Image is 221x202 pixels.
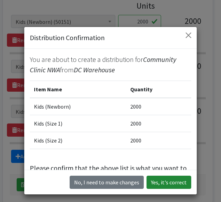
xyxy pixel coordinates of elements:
[126,132,191,149] td: 2000
[126,98,191,115] td: 2000
[126,115,191,132] td: 2000
[30,55,176,74] span: Community Clinic NWA
[147,176,191,189] button: Yes, it's correct
[30,163,191,184] p: Please confirm that the above list is what you want to distribute.
[70,176,144,189] button: No I need to make changes
[30,98,126,115] td: Kids (Newborn)
[30,54,191,75] p: You are about to create a distribution for from
[74,65,115,74] span: DC Warehouse
[30,33,105,43] h5: Distribution Confirmation
[126,81,191,98] th: Quantity
[183,30,194,41] button: Close
[30,81,126,98] th: Item Name
[30,115,126,132] td: Kids (Size 1)
[30,132,126,149] td: Kids (Size 2)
